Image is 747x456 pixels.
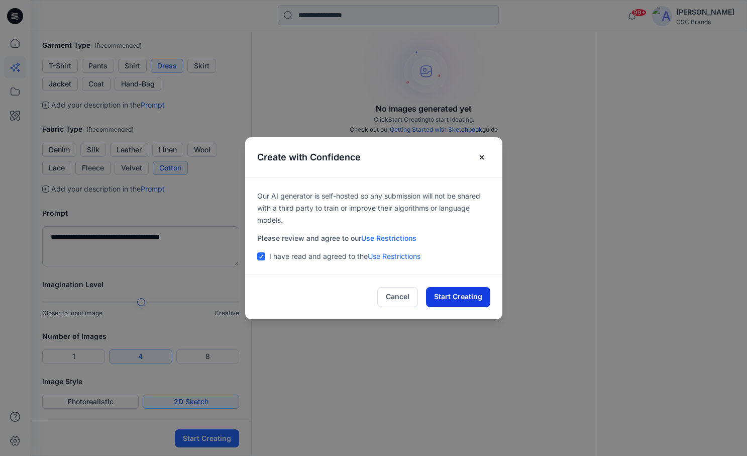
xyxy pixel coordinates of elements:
[257,232,490,244] p: Please review and agree to our
[245,137,502,177] header: Create with Confidence
[368,252,420,260] a: Use Restrictions
[473,149,490,165] button: Close
[257,190,490,226] p: Our AI generator is self-hosted so any submission will not be shared with a third party to train ...
[361,234,416,242] a: Use Restrictions
[269,250,420,262] p: I have read and agreed to the
[377,287,418,307] button: Cancel
[426,287,490,307] button: Start Creating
